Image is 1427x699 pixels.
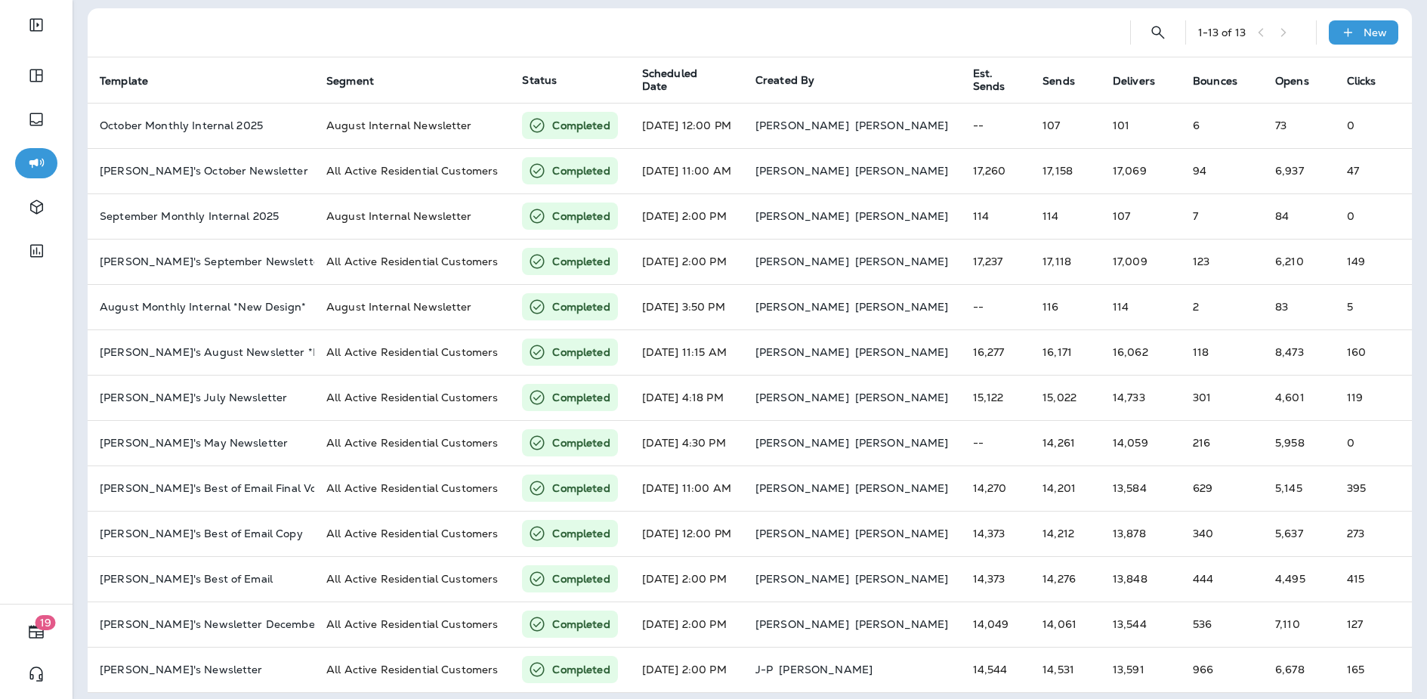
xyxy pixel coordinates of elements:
p: [PERSON_NAME] [855,437,949,449]
span: Open rate:31% (Opens/Sends) [1275,391,1305,404]
span: Click rate:2% (Clicks/Opens) [1347,255,1365,268]
td: 340 [1181,511,1263,556]
p: Joshua's October Newsletter [100,165,302,177]
td: 14,212 [1030,511,1101,556]
span: Delivers [1113,75,1155,88]
td: 118 [1181,329,1263,375]
span: 0 [1347,436,1354,450]
p: Completed [552,662,610,677]
span: All Active Residential Customers [326,391,498,404]
button: Search Email Broadcasts [1143,17,1173,48]
td: [DATE] 2:00 PM [630,647,743,692]
span: Open rate:40% (Opens/Sends) [1275,527,1303,540]
p: Completed [552,118,610,133]
td: 966 [1181,647,1263,692]
p: [PERSON_NAME] [855,165,949,177]
span: Click rate:5% (Clicks/Opens) [1347,527,1364,540]
td: 13,878 [1101,511,1181,556]
td: [DATE] 2:00 PM [630,556,743,602]
p: [PERSON_NAME] [755,165,849,177]
td: 15,122 [961,375,1031,420]
p: [PERSON_NAME] [855,482,949,494]
p: Completed [552,209,610,224]
p: [PERSON_NAME] [755,618,849,630]
td: -- [961,284,1031,329]
span: Open rate:52% (Opens/Sends) [1275,345,1304,359]
span: 0 [1347,119,1354,132]
td: 14,049 [961,602,1031,647]
p: [PERSON_NAME] [755,255,849,268]
span: Open rate:51% (Opens/Sends) [1275,617,1300,631]
td: 14,373 [961,511,1031,556]
span: Scheduled Date [642,67,718,93]
td: 14,261 [1030,420,1101,465]
td: 301 [1181,375,1263,420]
td: [DATE] 4:30 PM [630,420,743,465]
p: Joshua's Best of Email [100,573,302,585]
p: [PERSON_NAME] [855,573,949,585]
td: 17,158 [1030,148,1101,193]
span: All Active Residential Customers [326,617,498,631]
td: 17,118 [1030,239,1101,284]
span: Template [100,75,148,88]
td: [DATE] 12:00 PM [630,103,743,148]
span: Open rate:46% (Opens/Sends) [1275,663,1305,676]
span: Open rate:74% (Opens/Sends) [1275,209,1289,223]
td: 14,531 [1030,647,1101,692]
p: Joshua's Newsletter December [100,618,302,630]
span: All Active Residential Customers [326,436,498,450]
span: 0 [1347,209,1354,223]
span: Est. Sends [973,67,1025,93]
p: [PERSON_NAME] [755,391,849,404]
td: 14,201 [1030,465,1101,511]
span: All Active Residential Customers [326,164,498,178]
p: Completed [552,571,610,586]
span: August Internal Newsletter [326,300,472,314]
span: Created By [755,73,814,87]
td: 16,171 [1030,329,1101,375]
td: 14,733 [1101,375,1181,420]
p: Joshua's July Newsletter [100,391,302,404]
p: Completed [552,390,610,405]
span: August Internal Newsletter [326,119,472,132]
td: -- [961,420,1031,465]
span: Bounces [1193,74,1257,88]
td: 13,584 [1101,465,1181,511]
p: [PERSON_NAME] [755,346,849,358]
p: [PERSON_NAME] [755,482,849,494]
p: Joshua's Newsletter [100,663,302,676]
td: 13,591 [1101,647,1181,692]
span: Click rate:2% (Clicks/Opens) [1347,345,1366,359]
td: 444 [1181,556,1263,602]
td: 116 [1030,284,1101,329]
span: Click rate:2% (Clicks/Opens) [1347,663,1364,676]
td: 6 [1181,103,1263,148]
td: 123 [1181,239,1263,284]
p: Completed [552,617,610,632]
span: Open rate:42% (Opens/Sends) [1275,436,1305,450]
span: Bounces [1193,75,1237,88]
span: Opens [1275,74,1329,88]
p: September Monthly Internal 2025 [100,210,302,222]
p: Completed [552,481,610,496]
p: [PERSON_NAME] [855,527,949,540]
span: August Internal Newsletter [326,209,472,223]
td: 13,544 [1101,602,1181,647]
p: Joshua's September Newsletter [100,255,302,268]
span: Open rate:68% (Opens/Sends) [1275,119,1286,132]
p: Completed [552,526,610,541]
p: [PERSON_NAME] [755,119,849,131]
span: Click rate:6% (Clicks/Opens) [1347,300,1353,314]
p: [PERSON_NAME] [855,119,949,131]
span: Segment [326,74,394,88]
span: Click rate:8% (Clicks/Opens) [1347,481,1366,495]
span: Open rate:31% (Opens/Sends) [1275,572,1305,586]
p: Completed [552,254,610,269]
td: 14,270 [961,465,1031,511]
td: 629 [1181,465,1263,511]
span: Click rate:1% (Clicks/Opens) [1347,164,1359,178]
td: 15,022 [1030,375,1101,420]
p: [PERSON_NAME] [855,255,949,268]
td: 114 [961,193,1031,239]
p: [PERSON_NAME] [755,527,849,540]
